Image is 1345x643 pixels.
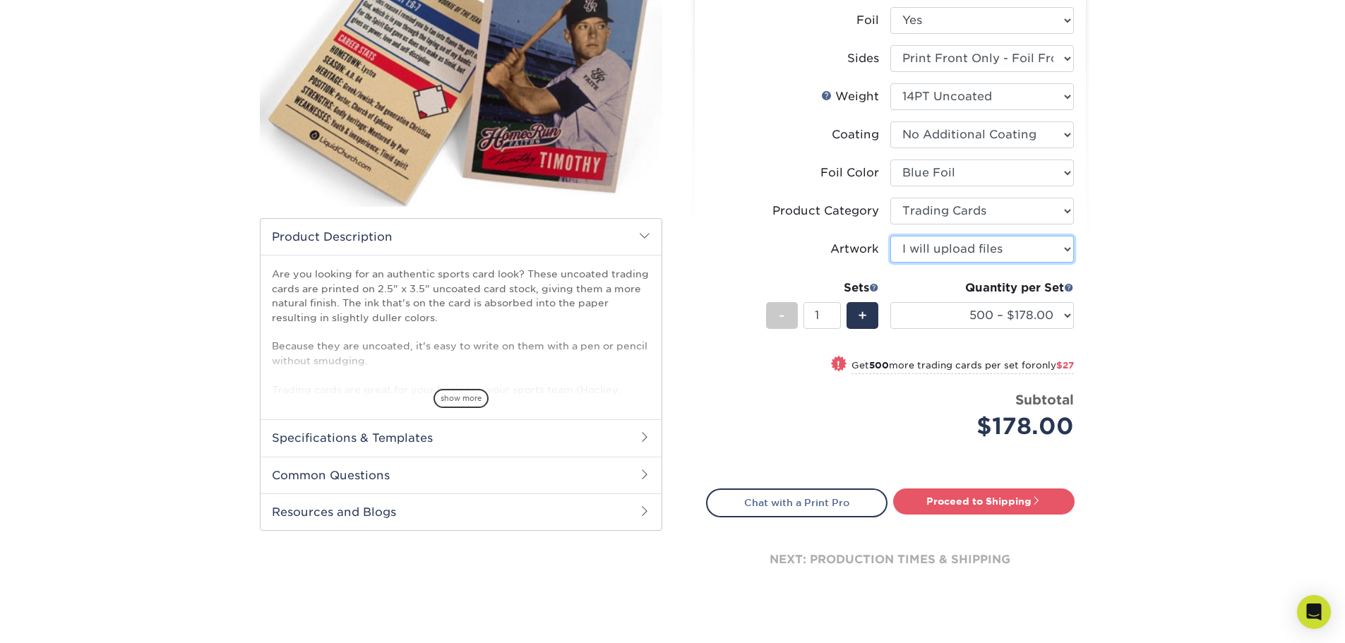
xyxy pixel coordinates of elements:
div: Quantity per Set [890,280,1074,296]
a: Chat with a Print Pro [706,488,887,517]
small: Get more trading cards per set for [851,360,1074,374]
span: ! [837,357,840,372]
div: next: production times & shipping [706,517,1075,602]
strong: 500 [869,360,889,371]
div: Weight [821,88,879,105]
div: Sets [766,280,879,296]
span: - [779,305,785,326]
a: Proceed to Shipping [893,488,1075,514]
strong: Subtotal [1015,392,1074,407]
div: Foil Color [820,164,879,181]
span: + [858,305,867,326]
div: Open Intercom Messenger [1297,595,1331,629]
span: show more [434,389,489,408]
span: $27 [1056,360,1074,371]
h2: Resources and Blogs [261,493,662,530]
div: $178.00 [901,409,1074,443]
h2: Specifications & Templates [261,419,662,456]
h2: Product Description [261,219,662,255]
div: Product Category [772,203,879,220]
div: Sides [847,50,879,67]
p: Are you looking for an authentic sports card look? These uncoated trading cards are printed on 2.... [272,267,650,425]
div: Artwork [830,241,879,258]
div: Coating [832,126,879,143]
div: Foil [856,12,879,29]
span: only [1036,360,1074,371]
h2: Common Questions [261,457,662,493]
